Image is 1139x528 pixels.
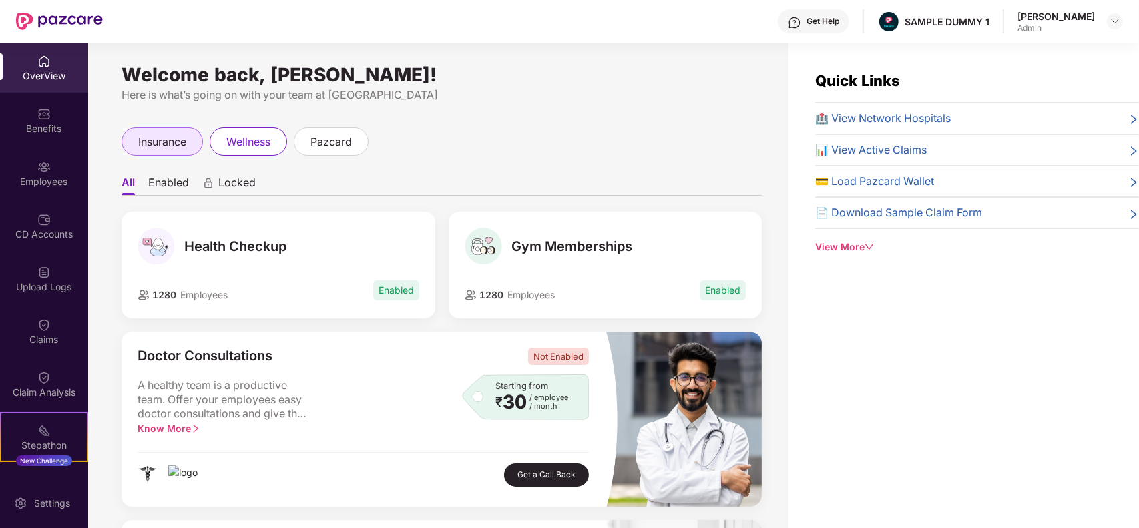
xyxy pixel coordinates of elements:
span: Doctor Consultations [138,348,272,365]
img: svg+xml;base64,PHN2ZyBpZD0iQ0RfQWNjb3VudHMiIGRhdGEtbmFtZT0iQ0QgQWNjb3VudHMiIHhtbG5zPSJodHRwOi8vd3... [37,213,51,226]
img: employeeIcon [465,290,477,300]
span: 📄 Download Sample Claim Form [815,204,982,221]
span: 📊 View Active Claims [815,142,927,158]
img: svg+xml;base64,PHN2ZyBpZD0iRW5kb3JzZW1lbnRzIiB4bWxucz0iaHR0cDovL3d3dy53My5vcmcvMjAwMC9zdmciIHdpZH... [37,477,51,490]
li: Enabled [148,176,189,195]
div: Welcome back, [PERSON_NAME]! [122,69,762,80]
span: 1280 [150,289,176,300]
span: / month [529,402,568,411]
div: [PERSON_NAME] [1017,10,1095,23]
span: Health Checkup [184,238,286,254]
span: Enabled [700,280,746,300]
span: 1280 [477,289,503,300]
img: svg+xml;base64,PHN2ZyBpZD0iQ2xhaW0iIHhtbG5zPSJodHRwOi8vd3d3LnczLm9yZy8yMDAwL3N2ZyIgd2lkdGg9IjIwIi... [37,318,51,332]
div: Settings [30,497,74,510]
span: Not Enabled [528,348,589,365]
img: svg+xml;base64,PHN2ZyBpZD0iRHJvcGRvd24tMzJ4MzIiIHhtbG5zPSJodHRwOi8vd3d3LnczLm9yZy8yMDAwL3N2ZyIgd2... [1110,16,1120,27]
img: logo [138,465,158,485]
span: Starting from [495,380,548,391]
img: Gym Memberships [465,228,502,265]
span: Enabled [373,280,419,300]
span: Know More [138,423,200,434]
img: svg+xml;base64,PHN2ZyBpZD0iVXBsb2FkX0xvZ3MiIGRhdGEtbmFtZT0iVXBsb2FkIExvZ3MiIHhtbG5zPSJodHRwOi8vd3... [37,266,51,279]
span: Gym Memberships [511,238,632,254]
div: Get Help [807,16,839,27]
img: employeeIcon [138,290,150,300]
span: wellness [226,134,270,150]
span: down [865,242,874,252]
span: 30 [503,393,527,411]
img: svg+xml;base64,PHN2ZyB4bWxucz0iaHR0cDovL3d3dy53My5vcmcvMjAwMC9zdmciIHdpZHRoPSIyMSIgaGVpZ2h0PSIyMC... [37,424,51,437]
div: Stepathon [1,439,87,452]
div: animation [202,177,214,189]
div: SAMPLE DUMMY 1 [905,15,989,28]
div: New Challenge [16,455,72,466]
img: masked_image [605,332,762,507]
img: svg+xml;base64,PHN2ZyBpZD0iQmVuZWZpdHMiIHhtbG5zPSJodHRwOi8vd3d3LnczLm9yZy8yMDAwL3N2ZyIgd2lkdGg9Ij... [37,107,51,121]
img: logo [168,465,198,485]
span: Quick Links [815,72,900,89]
span: pazcard [310,134,352,150]
img: New Pazcare Logo [16,13,103,30]
span: / employee [529,393,568,402]
span: insurance [138,134,186,150]
img: svg+xml;base64,PHN2ZyBpZD0iSG9tZSIgeG1sbnM9Imh0dHA6Ly93d3cudzMub3JnLzIwMDAvc3ZnIiB3aWR0aD0iMjAiIG... [37,55,51,68]
div: Admin [1017,23,1095,33]
span: Locked [218,176,256,195]
span: right [1128,176,1139,190]
img: svg+xml;base64,PHN2ZyBpZD0iQ2xhaW0iIHhtbG5zPSJodHRwOi8vd3d3LnczLm9yZy8yMDAwL3N2ZyIgd2lkdGg9IjIwIi... [37,371,51,384]
button: Get a Call Back [504,463,589,487]
img: svg+xml;base64,PHN2ZyBpZD0iSGVscC0zMngzMiIgeG1sbnM9Imh0dHA6Ly93d3cudzMub3JnLzIwMDAvc3ZnIiB3aWR0aD... [788,16,801,29]
img: Pazcare_Alternative_logo-01-01.png [879,12,899,31]
div: Here is what’s going on with your team at [GEOGRAPHIC_DATA] [122,87,762,103]
img: svg+xml;base64,PHN2ZyBpZD0iRW1wbG95ZWVzIiB4bWxucz0iaHR0cDovL3d3dy53My5vcmcvMjAwMC9zdmciIHdpZHRoPS... [37,160,51,174]
span: 🏥 View Network Hospitals [815,110,951,127]
span: Employees [507,289,555,300]
span: Employees [180,289,228,300]
div: View More [815,240,1139,254]
img: svg+xml;base64,PHN2ZyBpZD0iU2V0dGluZy0yMHgyMCIgeG1sbnM9Imh0dHA6Ly93d3cudzMub3JnLzIwMDAvc3ZnIiB3aW... [14,497,27,510]
img: Health Checkup [138,228,175,265]
span: ₹ [495,397,503,407]
li: All [122,176,135,195]
span: right [191,424,200,433]
span: right [1128,207,1139,221]
span: right [1128,144,1139,158]
span: right [1128,113,1139,127]
span: A healthy team is a productive team. Offer your employees easy doctor consultations and give the ... [138,378,311,421]
span: 💳 Load Pazcard Wallet [815,173,934,190]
